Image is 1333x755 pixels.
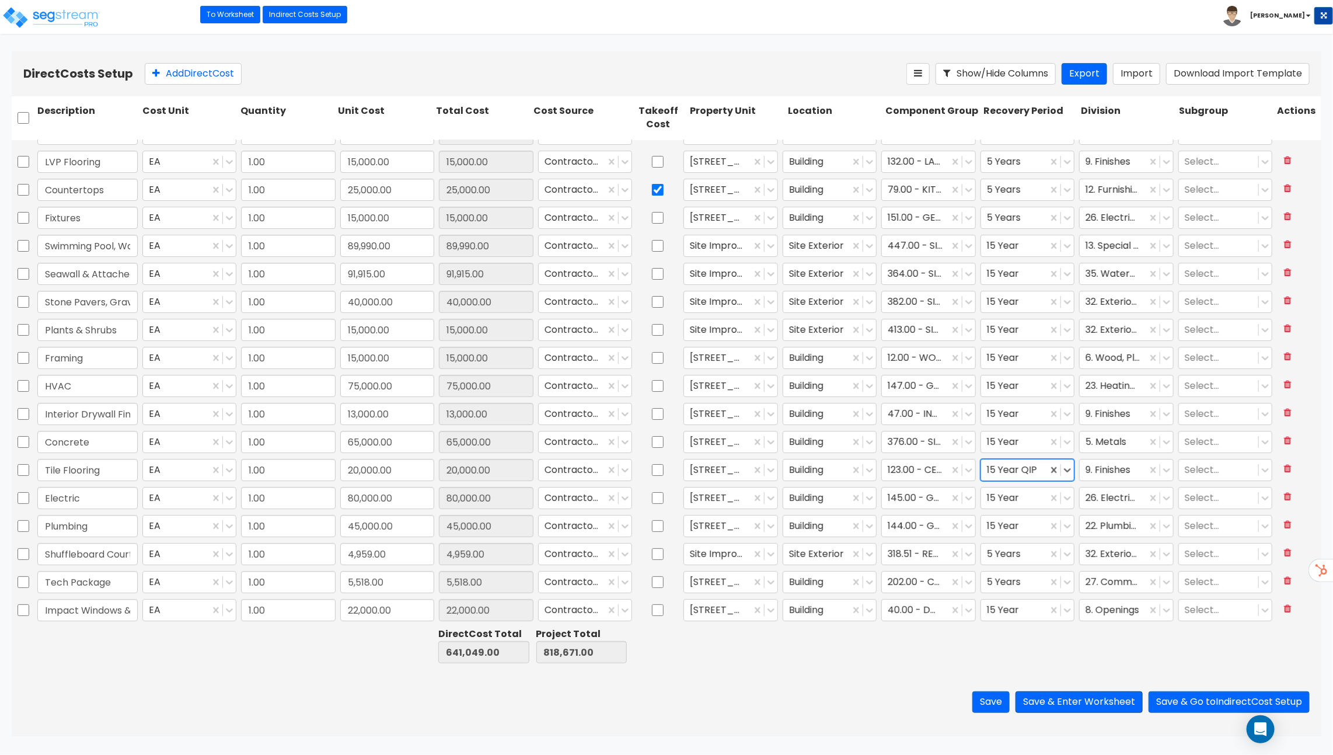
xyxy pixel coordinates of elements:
div: Quantity [238,102,336,134]
button: Save & Go toIndirectCost Setup [1149,691,1310,713]
div: Site Improvements [683,291,777,313]
div: Contractor Cost [538,431,632,453]
div: Property Unit [688,102,786,134]
div: Cost Source [532,102,630,134]
div: 145.00 - GENERAL ELECTRICAL [881,487,975,509]
button: Delete Row [1277,375,1299,395]
div: Recovery Period [981,102,1079,134]
div: 151.00 - GENERAL LIGHTING FIXTURES [881,207,975,229]
div: 600 East 63rd Street [683,459,777,481]
div: 600 East 63rd Street [683,571,777,593]
div: 26. Electrical [1079,207,1173,229]
div: Contractor Cost [538,515,632,537]
div: 47.00 - INTERIOR DRYWALL PARTITIONS [881,403,975,425]
div: Contractor Cost [538,571,632,593]
div: Direct Cost Total [438,628,529,641]
button: Delete Row [1277,235,1299,255]
div: Subgroup [1177,102,1275,134]
div: 79.00 - KITCHEN CABINETRY/COUNTERS [881,179,975,201]
button: Export [1062,63,1107,85]
button: Delete Row [1277,151,1299,171]
div: 15 Year [980,403,1074,425]
div: EA [142,123,236,145]
div: EA [142,319,236,341]
div: 263.00 - KITCHEN EQUIPMENT [881,123,975,145]
div: 5 Years [980,179,1074,201]
div: 15 Year [980,515,1074,537]
div: Contractor Cost [538,207,632,229]
div: 600 East 63rd Street [683,515,777,537]
button: Delete Row [1277,543,1299,563]
div: Takeoff Cost [629,102,688,134]
div: 6. Wood, Plastics and Composites [1079,347,1173,369]
a: Indirect Costs Setup [263,6,347,23]
button: Delete Row [1277,487,1299,507]
div: 32. Exterior Improvements [1079,319,1173,341]
div: Building [783,515,877,537]
div: 23. Heating, Ventilating, and Air Conditioning (HVAC) [1079,375,1173,397]
b: [PERSON_NAME] [1250,11,1305,20]
div: EA [142,543,236,565]
div: 12.00 - WOOD & PLASTICS [881,347,975,369]
b: Direct Costs Setup [23,65,133,82]
button: Delete Row [1277,515,1299,535]
div: EA [142,235,236,257]
div: EA [142,403,236,425]
div: Contractor Cost [538,543,632,565]
a: To Worksheet [200,6,260,23]
div: Site Exterior [783,319,877,341]
button: Delete Row [1277,347,1299,367]
button: Download Import Template [1166,63,1310,85]
div: EA [142,431,236,453]
div: Building [783,459,877,481]
div: Site Improvements [683,543,777,565]
div: Component Group [883,102,981,134]
div: 9. Finishes [1079,151,1173,173]
div: EA [142,347,236,369]
div: 35. Waterway and Marine Construction [1079,263,1173,285]
button: AddDirectCost [145,63,242,85]
div: Site Improvements [683,235,777,257]
div: EA [142,599,236,621]
div: 15 Year QIP [980,459,1074,481]
img: logo_pro_r.png [2,6,101,29]
div: 12. Furnishings [1079,179,1173,201]
div: 15 Year [980,347,1074,369]
div: Open Intercom Messenger [1247,715,1275,743]
div: Contractor Cost [538,235,632,257]
div: 376.00 - SITE CONCRETE PAVING [881,431,975,453]
div: EA [142,571,236,593]
button: Delete Row [1277,291,1299,311]
div: Location [786,102,884,134]
div: 202.00 - COMPUTER DATA EQUIPMENT [881,571,975,593]
div: Building [783,207,877,229]
div: 123.00 - CERAMIC TILE [881,459,975,481]
div: 600 East 63rd Street [683,487,777,509]
div: Cost Unit [140,102,238,134]
button: Show/Hide Columns [936,63,1056,85]
div: Contractor Cost [538,599,632,621]
button: Delete Row [1277,263,1299,283]
div: 32. Exterior Improvements [1079,291,1173,313]
div: EA [142,263,236,285]
div: EA [142,515,236,537]
div: EA [142,151,236,173]
button: Delete Row [1277,431,1299,451]
div: EA [142,459,236,481]
div: 600 East 63rd Street [683,375,777,397]
div: 382.00 - SITE FENCING & GATES [881,291,975,313]
div: 27. Communications [1079,571,1173,593]
div: Building [783,487,877,509]
div: 147.00 - GENERAL HVAC EQUIPMENT/DUCTWORK [881,375,975,397]
div: Unit Cost [336,102,434,134]
button: Delete Row [1277,459,1299,479]
div: 5. Metals [1079,431,1173,453]
div: Project Total [536,628,627,641]
div: 15 Year [980,235,1074,257]
div: Contractor Cost [538,319,632,341]
div: 9. Finishes [1079,403,1173,425]
div: Building [783,403,877,425]
div: 5 Years [980,543,1074,565]
div: Site Exterior [783,543,877,565]
div: 600 East 63rd Street [683,347,777,369]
